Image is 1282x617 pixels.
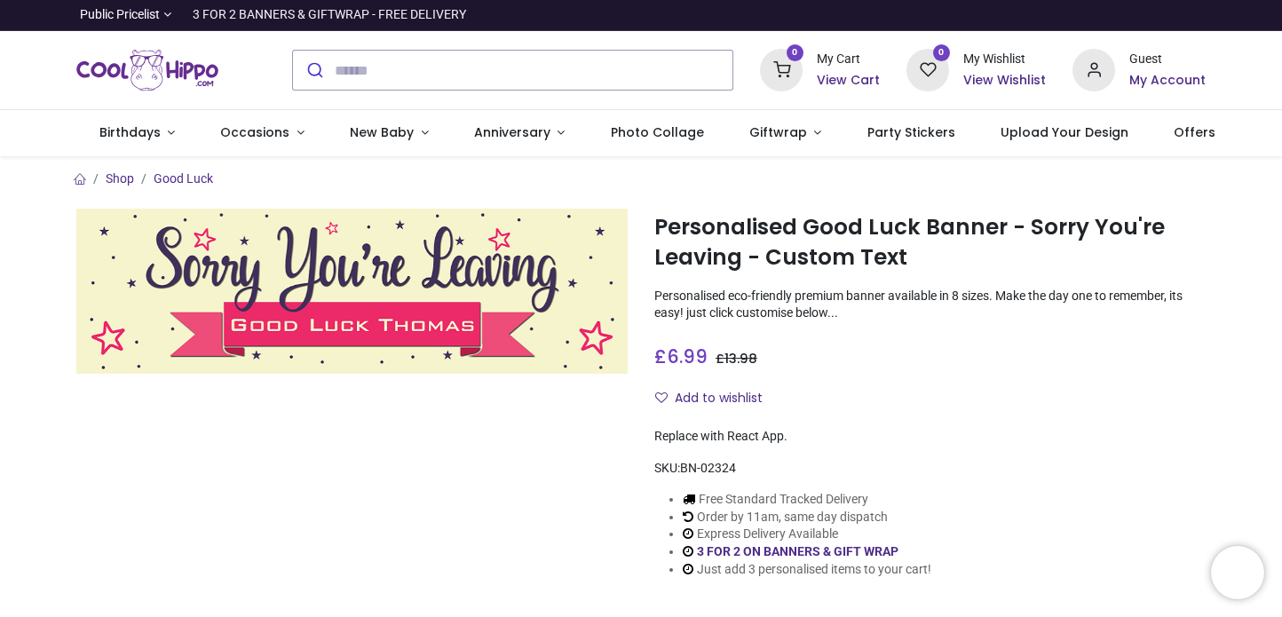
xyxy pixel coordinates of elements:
span: £ [654,344,708,369]
span: Public Pricelist [80,6,160,24]
a: Anniversary [451,110,588,156]
div: SKU: [654,460,1206,478]
sup: 0 [787,44,803,61]
button: Submit [293,51,335,90]
a: Birthdays [76,110,198,156]
a: Giftwrap [726,110,844,156]
a: 0 [760,62,803,76]
span: Party Stickers [867,123,955,141]
div: 3 FOR 2 BANNERS & GIFTWRAP - FREE DELIVERY [193,6,466,24]
a: Shop [106,171,134,186]
a: My Account [1129,72,1206,90]
img: Cool Hippo [76,45,218,95]
a: View Cart [817,72,880,90]
li: Order by 11am, same day dispatch [683,509,931,526]
span: Giftwrap [749,123,807,141]
div: Guest [1129,51,1206,68]
span: Occasions [220,123,289,141]
span: Offers [1174,123,1215,141]
a: 0 [906,62,949,76]
span: Anniversary [474,123,550,141]
a: New Baby [328,110,452,156]
li: Free Standard Tracked Delivery [683,491,931,509]
span: 13.98 [724,350,757,368]
i: Add to wishlist [655,392,668,404]
span: £ [716,350,757,368]
sup: 0 [933,44,950,61]
iframe: Customer reviews powered by Trustpilot [833,6,1206,24]
a: 3 FOR 2 ON BANNERS & GIFT WRAP [697,544,898,558]
p: Personalised eco-friendly premium banner available in 8 sizes. Make the day one to remember, its ... [654,288,1206,322]
div: My Wishlist [963,51,1046,68]
span: Upload Your Design [1001,123,1128,141]
span: New Baby [350,123,414,141]
li: Express Delivery Available [683,526,931,543]
a: Public Pricelist [76,6,171,24]
iframe: Brevo live chat [1211,546,1264,599]
a: Good Luck [154,171,213,186]
a: View Wishlist [963,72,1046,90]
span: Birthdays [99,123,161,141]
div: Replace with React App. [654,428,1206,446]
span: BN-02324 [680,461,736,475]
li: Just add 3 personalised items to your cart! [683,561,931,579]
a: Logo of Cool Hippo [76,45,218,95]
span: 6.99 [667,344,708,369]
span: Photo Collage [611,123,704,141]
h1: Personalised Good Luck Banner - Sorry You're Leaving - Custom Text [654,212,1206,273]
a: Occasions [198,110,328,156]
img: Personalised Good Luck Banner - Sorry You're Leaving - Custom Text [76,209,628,374]
button: Add to wishlistAdd to wishlist [654,384,778,414]
div: My Cart [817,51,880,68]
